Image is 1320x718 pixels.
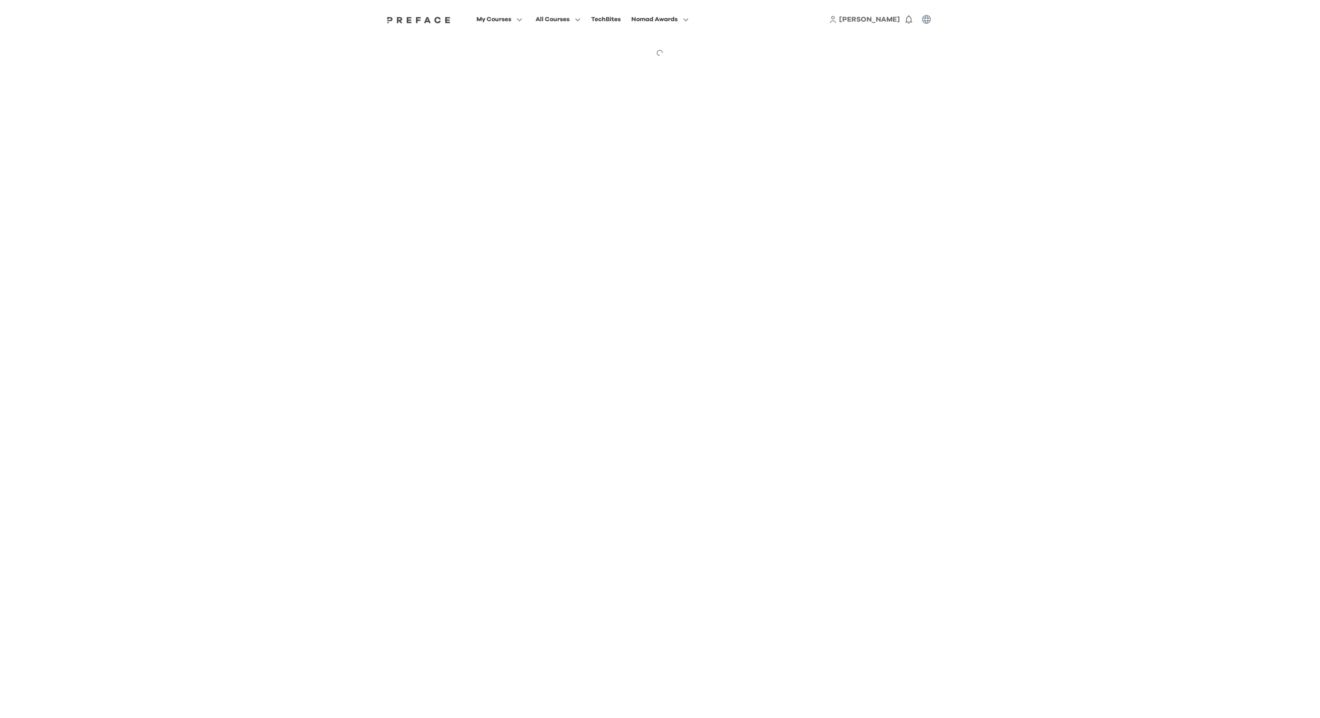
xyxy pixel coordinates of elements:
[839,14,900,25] a: [PERSON_NAME]
[533,14,583,25] button: All Courses
[839,16,900,23] span: [PERSON_NAME]
[631,14,678,25] span: Nomad Awards
[536,14,570,25] span: All Courses
[474,14,525,25] button: My Courses
[385,16,453,23] img: Preface Logo
[476,14,511,25] span: My Courses
[591,14,621,25] div: TechBites
[629,14,691,25] button: Nomad Awards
